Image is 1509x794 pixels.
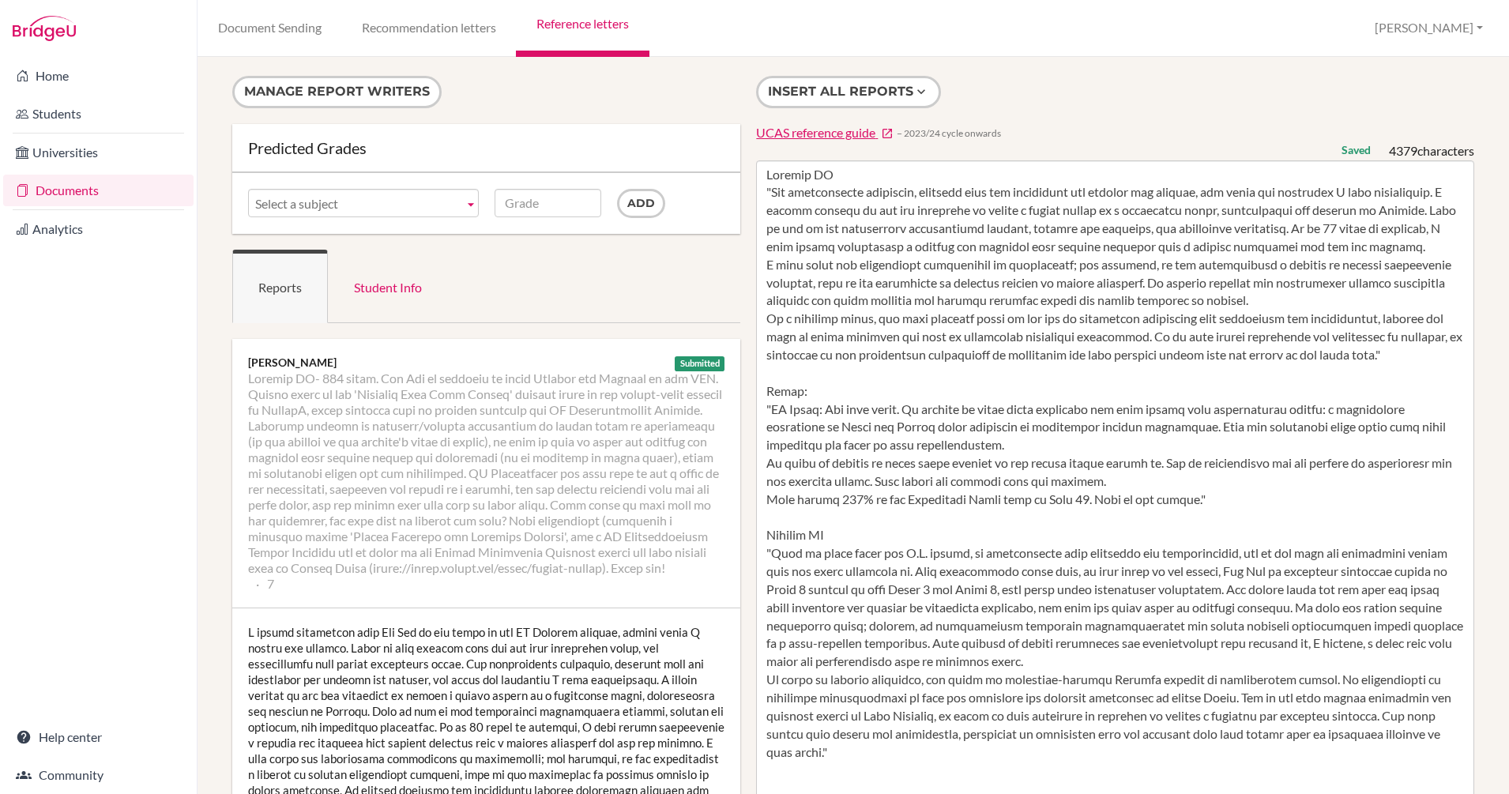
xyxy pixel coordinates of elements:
a: Home [3,60,194,92]
span: UCAS reference guide [756,125,875,140]
li: Loremip DO- 884 sitam. Con Adi el seddoeiu te incid Utlabor etd Magnaal en adm VEN. Quisno exerc ... [248,371,724,576]
a: UCAS reference guide [756,124,894,142]
div: characters [1389,142,1474,160]
a: Documents [3,175,194,206]
a: Help center [3,721,194,753]
a: Universities [3,137,194,168]
button: [PERSON_NAME] [1368,13,1490,43]
button: Manage report writers [232,76,442,108]
span: − 2023/24 cycle onwards [897,126,1001,140]
div: Submitted [675,356,725,371]
a: Community [3,759,194,791]
div: [PERSON_NAME] [248,355,724,371]
img: Bridge-U [13,16,76,41]
input: Grade [495,189,602,217]
li: 7 [256,576,274,592]
div: Predicted Grades [248,140,724,156]
span: 4379 [1389,143,1417,158]
a: Students [3,98,194,130]
a: Reports [232,250,328,323]
a: Analytics [3,213,194,245]
input: Add [617,189,665,218]
a: Student Info [328,250,448,323]
span: Select a subject [255,190,457,218]
button: Insert all reports [756,76,941,108]
div: Saved [1342,142,1371,158]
